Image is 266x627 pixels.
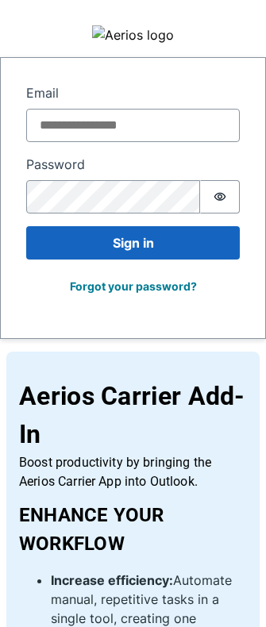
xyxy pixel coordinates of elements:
label: Email [26,83,240,102]
button: Show password [200,180,240,213]
button: Sign in [26,226,240,260]
b: Increase efficiency: [51,572,173,588]
button: Forgot your password? [60,272,207,300]
label: Password [26,155,240,174]
img: Aerios logo [92,25,174,44]
p: ENHANCE YOUR WORKFLOW [19,501,247,558]
p: Boost productivity by bringing the Aerios Carrier App into Outlook. [19,453,247,491]
p: Aerios Carrier Add-In [19,377,247,453]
